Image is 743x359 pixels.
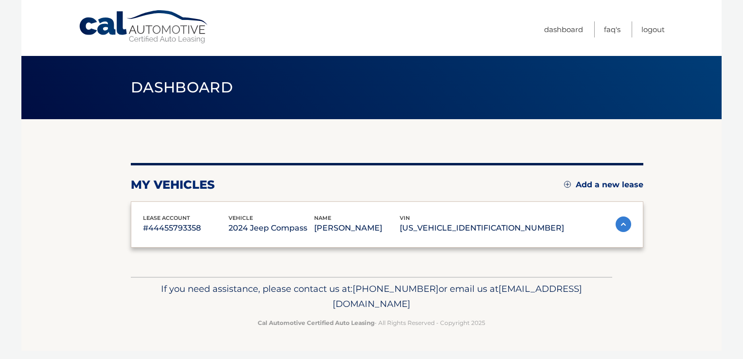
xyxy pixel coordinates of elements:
[564,181,571,188] img: add.svg
[143,221,229,235] p: #44455793358
[641,21,665,37] a: Logout
[258,319,374,326] strong: Cal Automotive Certified Auto Leasing
[131,178,215,192] h2: my vehicles
[564,180,643,190] a: Add a new lease
[78,10,210,44] a: Cal Automotive
[604,21,620,37] a: FAQ's
[314,215,331,221] span: name
[400,221,564,235] p: [US_VEHICLE_IDENTIFICATION_NUMBER]
[131,78,233,96] span: Dashboard
[137,281,606,312] p: If you need assistance, please contact us at: or email us at
[143,215,190,221] span: lease account
[544,21,583,37] a: Dashboard
[400,215,410,221] span: vin
[353,283,439,294] span: [PHONE_NUMBER]
[229,221,314,235] p: 2024 Jeep Compass
[229,215,253,221] span: vehicle
[137,318,606,328] p: - All Rights Reserved - Copyright 2025
[616,216,631,232] img: accordion-active.svg
[314,221,400,235] p: [PERSON_NAME]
